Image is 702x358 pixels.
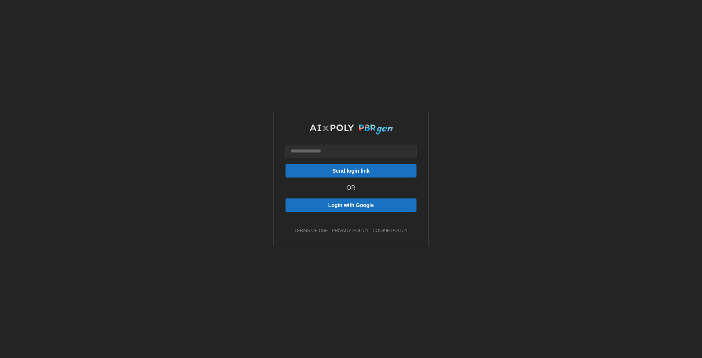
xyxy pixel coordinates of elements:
span: Login with Google [328,199,374,212]
a: terms of use [294,228,328,234]
span: Send login link [332,164,370,177]
a: cookie policy [372,228,408,234]
p: OR [347,183,355,193]
img: AIxPoly PBRgen [309,124,393,135]
a: privacy policy [332,228,369,234]
button: Login with Google [286,198,416,212]
button: Send login link [286,164,416,178]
